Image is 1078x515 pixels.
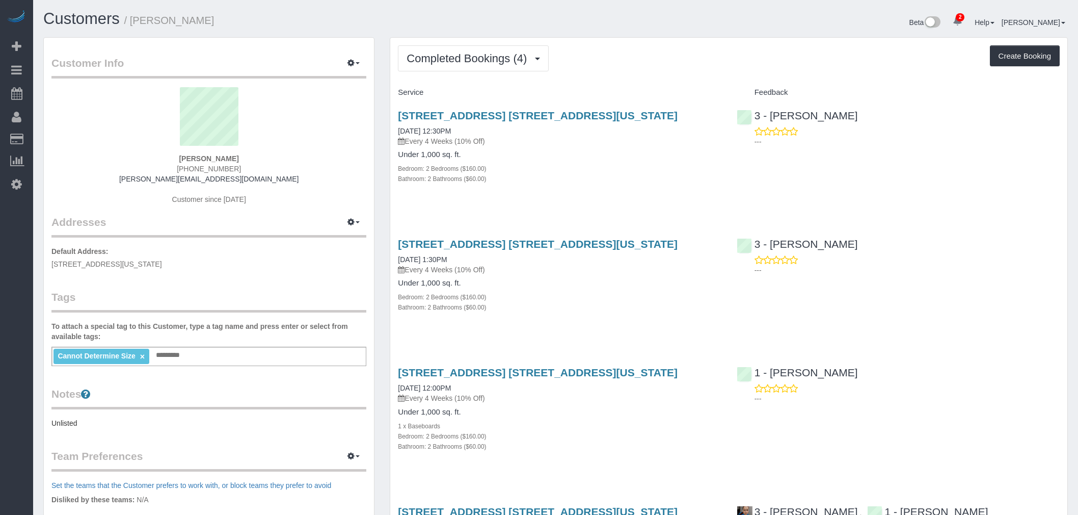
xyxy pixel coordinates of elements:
a: [DATE] 12:00PM [398,384,451,392]
h4: Under 1,000 sq. ft. [398,150,721,159]
legend: Tags [51,290,366,313]
span: 2 [956,13,964,21]
hm-ph: [PHONE_NUMBER] [177,165,241,173]
span: Customer since [DATE] [172,195,246,203]
label: Default Address: [51,246,109,256]
small: / [PERSON_NAME] [124,15,214,26]
p: --- [754,137,1060,147]
small: 1 x Baseboards [398,423,440,430]
strong: [PERSON_NAME] [179,154,238,163]
a: Set the teams that the Customer prefers to work with, or block teams they prefer to avoid [51,481,331,490]
h4: Feedback [737,88,1060,97]
h4: Under 1,000 sq. ft. [398,279,721,288]
a: [DATE] 1:30PM [398,255,447,264]
img: Automaid Logo [6,10,26,24]
a: Beta [909,18,941,27]
small: Bathroom: 2 Bathrooms ($60.00) [398,443,486,450]
small: Bathroom: 2 Bathrooms ($60.00) [398,175,486,183]
button: Completed Bookings (4) [398,45,549,71]
legend: Team Preferences [51,449,366,472]
p: Every 4 Weeks (10% Off) [398,265,721,275]
span: N/A [137,496,148,504]
p: Every 4 Weeks (10% Off) [398,393,721,403]
p: --- [754,394,1060,404]
a: Help [975,18,994,27]
small: Bedroom: 2 Bedrooms ($160.00) [398,165,486,172]
p: --- [754,265,1060,275]
h4: Under 1,000 sq. ft. [398,408,721,417]
a: [STREET_ADDRESS] [STREET_ADDRESS][US_STATE] [398,238,678,250]
a: 3 - [PERSON_NAME] [737,238,858,250]
legend: Customer Info [51,56,366,79]
span: Cannot Determine Size [58,352,135,360]
small: Bathroom: 2 Bathrooms ($60.00) [398,304,486,311]
small: Bedroom: 2 Bedrooms ($160.00) [398,294,486,301]
label: Disliked by these teams: [51,495,134,505]
a: [PERSON_NAME][EMAIL_ADDRESS][DOMAIN_NAME] [119,175,299,183]
img: New interface [924,16,940,30]
small: Bedroom: 2 Bedrooms ($160.00) [398,433,486,440]
button: Create Booking [990,45,1060,67]
a: [STREET_ADDRESS] [STREET_ADDRESS][US_STATE] [398,110,678,121]
h4: Service [398,88,721,97]
a: [DATE] 12:30PM [398,127,451,135]
p: Every 4 Weeks (10% Off) [398,136,721,146]
a: 1 - [PERSON_NAME] [737,367,858,378]
label: To attach a special tag to this Customer, type a tag name and press enter or select from availabl... [51,321,366,342]
a: [STREET_ADDRESS] [STREET_ADDRESS][US_STATE] [398,367,678,378]
a: × [140,352,145,361]
a: 3 - [PERSON_NAME] [737,110,858,121]
a: 2 [948,10,967,33]
span: [STREET_ADDRESS][US_STATE] [51,260,162,268]
pre: Unlisted [51,418,366,428]
span: Completed Bookings (4) [407,52,532,65]
legend: Notes [51,387,366,409]
a: [PERSON_NAME] [1002,18,1065,27]
a: Customers [43,10,120,28]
